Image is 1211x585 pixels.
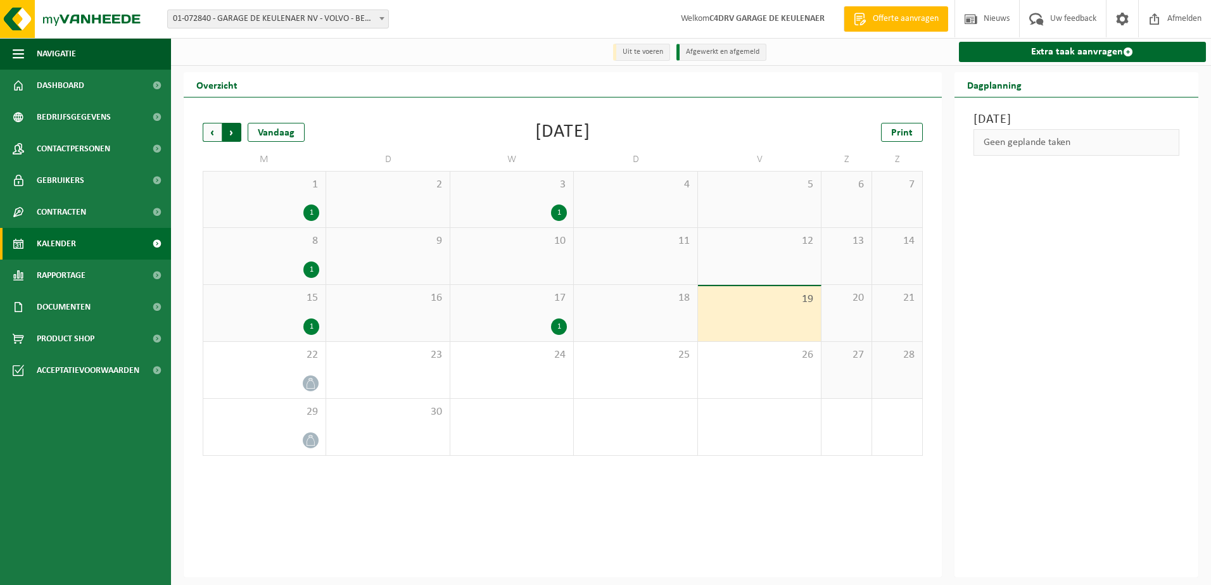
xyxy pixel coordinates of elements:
h2: Overzicht [184,72,250,97]
span: 14 [878,234,916,248]
span: 11 [580,234,690,248]
span: 27 [828,348,865,362]
span: 15 [210,291,319,305]
h3: [DATE] [973,110,1180,129]
span: 29 [210,405,319,419]
span: Documenten [37,291,91,323]
span: Product Shop [37,323,94,355]
span: 01-072840 - GARAGE DE KEULENAER NV - VOLVO - BEVEREN-WAAS [168,10,388,28]
span: 26 [704,348,815,362]
span: 17 [457,291,567,305]
a: Print [881,123,923,142]
span: Rapportage [37,260,86,291]
span: Navigatie [37,38,76,70]
div: Vandaag [248,123,305,142]
td: M [203,148,326,171]
span: 2 [333,178,443,192]
span: 12 [704,234,815,248]
span: Volgende [222,123,241,142]
span: 6 [828,178,865,192]
span: Dashboard [37,70,84,101]
span: 30 [333,405,443,419]
td: V [698,148,821,171]
td: Z [872,148,923,171]
div: Geen geplande taken [973,129,1180,156]
span: Offerte aanvragen [870,13,942,25]
span: 25 [580,348,690,362]
li: Uit te voeren [613,44,670,61]
span: 18 [580,291,690,305]
span: 01-072840 - GARAGE DE KEULENAER NV - VOLVO - BEVEREN-WAAS [167,9,389,28]
td: W [450,148,574,171]
div: 1 [303,204,319,221]
span: Contracten [37,196,86,228]
a: Offerte aanvragen [844,6,948,32]
span: 19 [704,292,815,306]
span: 3 [457,178,567,192]
td: D [326,148,450,171]
div: 1 [303,261,319,278]
span: 8 [210,234,319,248]
span: 16 [333,291,443,305]
span: 10 [457,234,567,248]
span: 1 [210,178,319,192]
span: 28 [878,348,916,362]
strong: C4DRV GARAGE DE KEULENAER [709,14,825,23]
div: 1 [551,318,567,335]
span: 23 [333,348,443,362]
span: 9 [333,234,443,248]
td: Z [821,148,872,171]
span: 24 [457,348,567,362]
td: D [574,148,697,171]
h2: Dagplanning [954,72,1034,97]
span: Contactpersonen [37,133,110,165]
span: Gebruikers [37,165,84,196]
div: 1 [303,318,319,335]
span: Acceptatievoorwaarden [37,355,139,386]
span: 20 [828,291,865,305]
span: 21 [878,291,916,305]
span: 13 [828,234,865,248]
div: 1 [551,204,567,221]
a: Extra taak aanvragen [959,42,1207,62]
span: Print [891,128,913,138]
li: Afgewerkt en afgemeld [676,44,766,61]
span: 4 [580,178,690,192]
span: 7 [878,178,916,192]
span: 5 [704,178,815,192]
span: Vorige [203,123,222,142]
span: 22 [210,348,319,362]
span: Bedrijfsgegevens [37,101,111,133]
span: Kalender [37,228,76,260]
div: [DATE] [535,123,590,142]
